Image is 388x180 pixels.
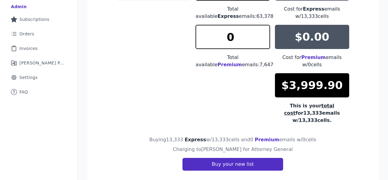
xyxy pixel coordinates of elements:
span: Express [218,13,239,19]
span: [PERSON_NAME] Performance [19,60,65,66]
div: Total available emails: 7,647 [196,54,270,68]
button: Buy your new list [182,158,283,171]
div: Admin [11,4,27,10]
a: Subscriptions [5,13,72,26]
span: Invoices [19,45,38,51]
span: Express [185,137,206,142]
p: $3,999.90 [281,79,343,91]
div: Cost for emails w/ 13,333 cells [275,5,349,20]
h4: Charging to [PERSON_NAME] for Attorney General [173,146,293,153]
a: Invoices [5,42,72,55]
a: [PERSON_NAME] Performance [5,56,72,70]
div: This is your for 13,333 emails w/ 13,333 cells. [275,102,349,124]
div: Total available emails: 63,378 [196,5,270,20]
p: $0.00 [295,31,329,43]
a: Settings [5,71,72,84]
span: Premium [301,54,326,60]
a: Orders [5,27,72,41]
h4: Buying 13,333 w/ 13,333 cells and 0 emails w/ 0 cells [149,136,316,143]
span: Premium [218,62,242,67]
span: Settings [19,74,38,80]
a: FAQ [5,85,72,99]
span: FAQ [19,89,28,95]
span: Orders [19,31,34,37]
div: Cost for emails w/ 0 cells [275,54,349,68]
span: Premium [255,137,279,142]
span: Subscriptions [19,16,49,22]
span: Express [303,6,324,12]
